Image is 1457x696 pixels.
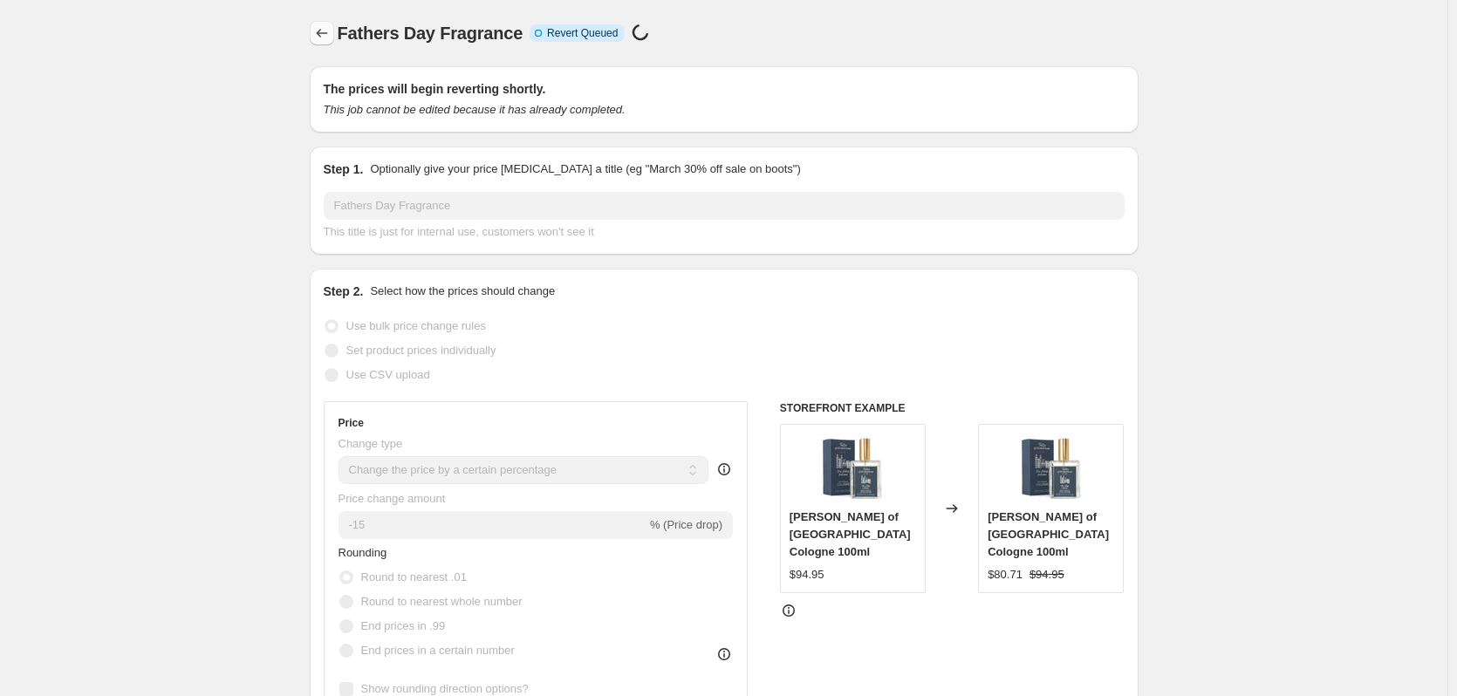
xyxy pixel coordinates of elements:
button: Price change jobs [310,21,334,45]
h2: Step 2. [324,283,364,300]
img: fragrance-taylor-of-old-bond-street-eton-college-cologne-100ml-37934763540701_80x.jpg [817,433,887,503]
span: Use CSV upload [346,368,430,381]
div: $80.71 [988,566,1023,583]
h3: Price [339,416,364,430]
span: [PERSON_NAME] of [GEOGRAPHIC_DATA] Cologne 100ml [790,510,911,558]
div: $94.95 [790,566,824,583]
h2: Step 1. [324,160,364,178]
span: [PERSON_NAME] of [GEOGRAPHIC_DATA] Cologne 100ml [988,510,1109,558]
span: Set product prices individually [346,344,496,357]
span: Price change amount [339,492,446,505]
span: Use bulk price change rules [346,319,486,332]
span: End prices in a certain number [361,644,515,657]
div: help [715,461,733,478]
span: Rounding [339,546,387,559]
h6: STOREFRONT EXAMPLE [780,401,1125,415]
span: % (Price drop) [650,518,722,531]
p: Optionally give your price [MEDICAL_DATA] a title (eg "March 30% off sale on boots") [370,160,800,178]
span: This title is just for internal use, customers won't see it [324,225,594,238]
span: Fathers Day Fragrance [338,24,523,43]
span: Revert Queued [547,26,618,40]
span: Round to nearest whole number [361,595,523,608]
h2: The prices will begin reverting shortly. [324,80,1125,98]
span: Show rounding direction options? [361,682,529,695]
span: Round to nearest .01 [361,570,467,583]
span: End prices in .99 [361,619,446,632]
input: 30% off holiday sale [324,192,1125,220]
span: Change type [339,437,403,450]
p: Select how the prices should change [370,283,555,300]
i: This job cannot be edited because it has already completed. [324,103,626,116]
input: -15 [339,511,646,539]
img: fragrance-taylor-of-old-bond-street-eton-college-cologne-100ml-37934763540701_80x.jpg [1016,433,1086,503]
strike: $94.95 [1029,566,1064,583]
